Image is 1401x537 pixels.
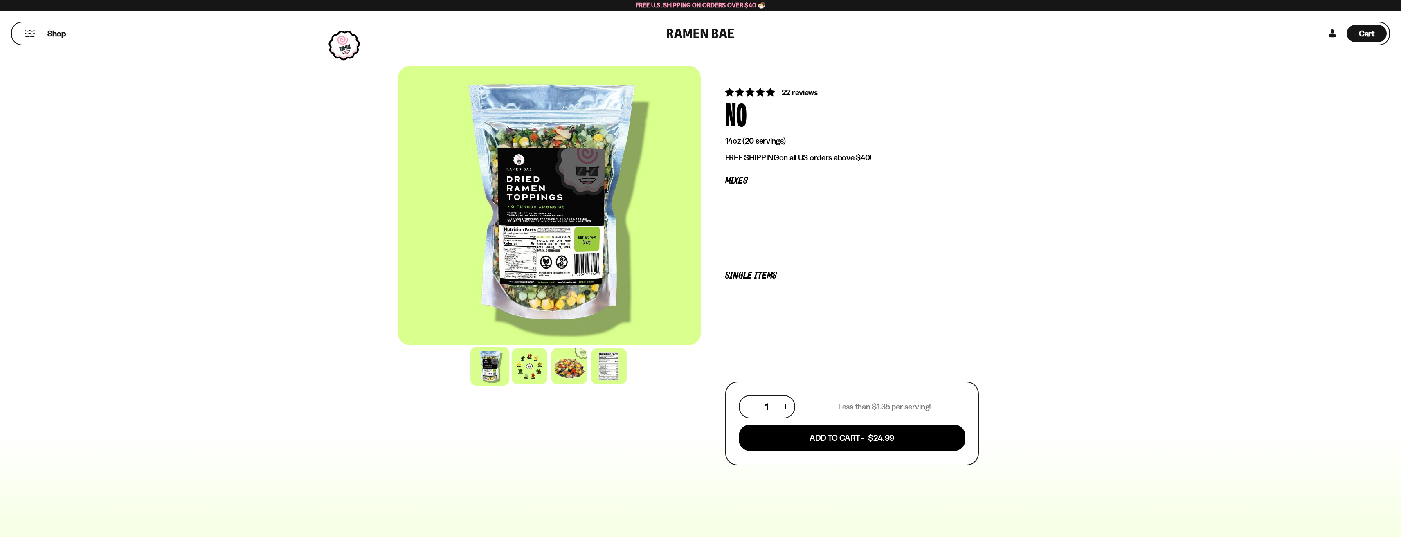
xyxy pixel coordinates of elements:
button: Add To Cart - $24.99 [739,425,965,451]
span: 22 reviews [782,88,818,97]
strong: FREE SHIPPING [725,153,779,162]
button: Mobile Menu Trigger [24,30,35,37]
div: Cart [1347,22,1387,45]
p: Mixes [725,177,979,185]
div: No [725,98,747,129]
span: 1 [765,402,768,412]
p: on all US orders above $40! [725,153,979,163]
span: Free U.S. Shipping on Orders over $40 🍜 [636,1,765,9]
p: 14oz (20 servings) [725,136,979,146]
span: 4.82 stars [725,87,776,97]
span: Cart [1359,29,1375,38]
a: Shop [47,25,66,42]
p: Single Items [725,272,979,280]
span: Shop [47,28,66,39]
p: Less than $1.35 per serving! [838,402,931,412]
